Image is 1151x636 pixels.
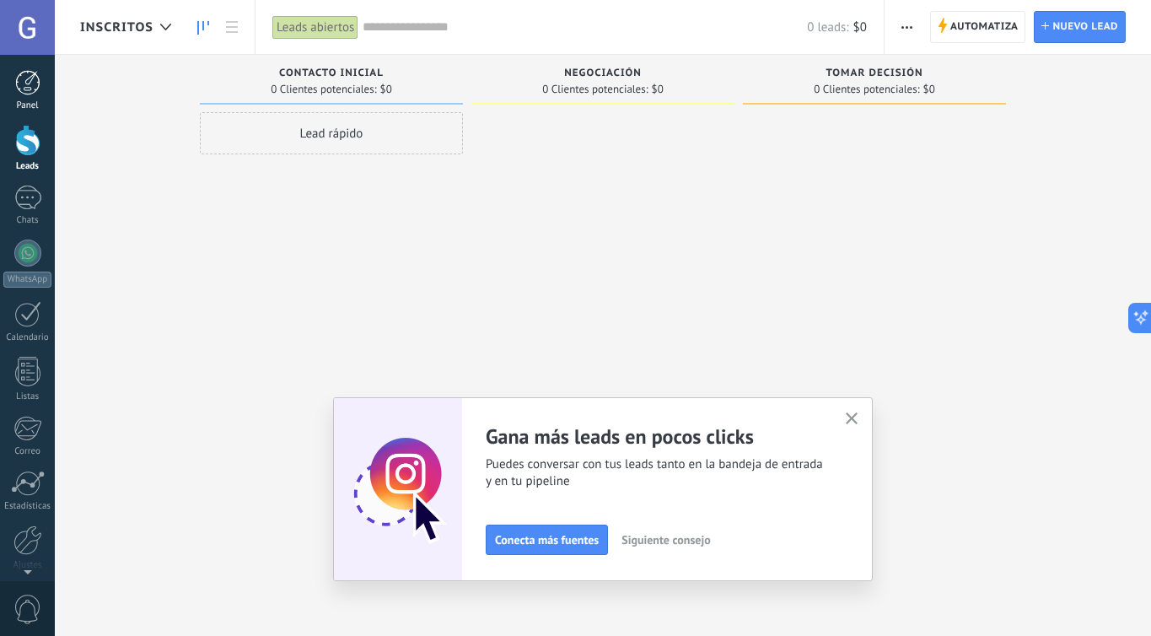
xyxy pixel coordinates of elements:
[542,84,648,94] span: 0 Clientes potenciales:
[3,446,52,457] div: Correo
[200,112,463,154] div: Lead rápido
[614,527,718,552] button: Siguiente consejo
[480,67,726,82] div: Negociación
[652,84,664,94] span: $0
[3,161,52,172] div: Leads
[271,84,376,94] span: 0 Clientes potenciales:
[3,391,52,402] div: Listas
[218,11,246,44] a: Lista
[564,67,642,79] span: Negociación
[950,12,1019,42] span: Automatiza
[826,67,922,79] span: Tomar decisión
[3,272,51,288] div: WhatsApp
[930,11,1026,43] a: Automatiza
[1034,11,1126,43] a: Nuevo lead
[3,332,52,343] div: Calendario
[189,11,218,44] a: Leads
[486,525,608,555] button: Conecta más fuentes
[208,67,454,82] div: Contacto inicial
[3,100,52,111] div: Panel
[495,534,599,546] span: Conecta más fuentes
[853,19,867,35] span: $0
[807,19,848,35] span: 0 leads:
[621,534,710,546] span: Siguiente consejo
[279,67,384,79] span: Contacto inicial
[923,84,935,94] span: $0
[380,84,392,94] span: $0
[1052,12,1118,42] span: Nuevo lead
[272,15,358,40] div: Leads abiertos
[3,215,52,226] div: Chats
[80,19,153,35] span: inscritos
[751,67,998,82] div: Tomar decisión
[3,501,52,512] div: Estadísticas
[895,11,919,43] button: Más
[814,84,919,94] span: 0 Clientes potenciales:
[486,423,825,450] h2: Gana más leads en pocos clicks
[486,456,825,490] span: Puedes conversar con tus leads tanto en la bandeja de entrada y en tu pipeline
